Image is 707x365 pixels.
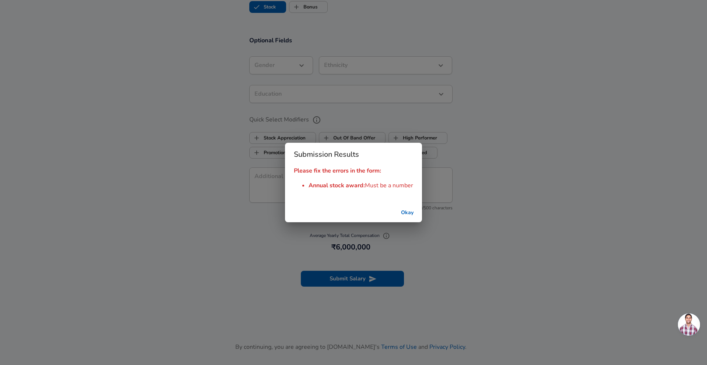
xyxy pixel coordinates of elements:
[395,206,419,220] button: successful-submission-button
[294,167,381,175] strong: Please fix the errors in the form:
[309,181,365,189] span: Annual stock award :
[678,313,700,336] div: Open chat
[365,181,413,189] span: Must be a number
[285,143,422,166] h2: Submission Results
